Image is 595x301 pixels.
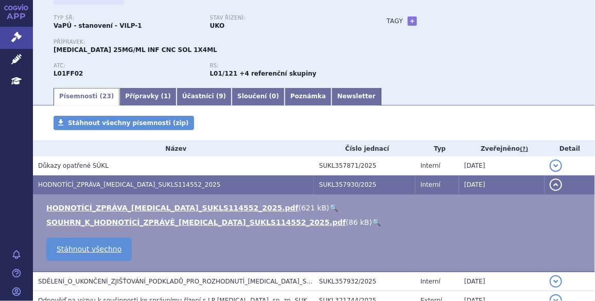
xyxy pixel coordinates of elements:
[550,275,562,288] button: detail
[46,238,132,261] a: Stáhnout všechno
[46,217,585,227] li: ( )
[54,70,83,77] strong: PEMBROLIZUMAB
[177,88,232,105] a: Účastníci (9)
[33,141,314,156] th: Název
[550,179,562,191] button: detail
[54,88,119,105] a: Písemnosti (23)
[372,218,381,226] a: 🔍
[164,93,168,100] span: 1
[272,93,276,100] span: 0
[387,15,403,27] h3: Tagy
[459,175,545,194] td: [DATE]
[415,141,459,156] th: Typ
[219,93,223,100] span: 9
[421,181,441,188] span: Interní
[54,15,200,21] p: Typ SŘ:
[68,119,189,127] span: Stáhnout všechny písemnosti (zip)
[54,46,217,54] span: [MEDICAL_DATA] 25MG/ML INF CNC SOL 1X4ML
[459,141,545,156] th: Zveřejněno
[210,15,356,21] p: Stav řízení:
[550,160,562,172] button: detail
[314,272,415,291] td: SUKL357932/2025
[421,162,441,169] span: Interní
[54,116,194,130] a: Stáhnout všechny písemnosti (zip)
[38,181,221,188] span: HODNOTÍCÍ_ZPRÁVA_KEYTRUDA_SUKLS114552_2025
[210,70,238,77] strong: pembrolizumab
[240,70,317,77] strong: +4 referenční skupiny
[348,218,369,226] span: 86 kB
[54,39,366,45] p: Přípravek:
[232,88,285,105] a: Sloučení (0)
[210,63,356,69] p: RS:
[210,22,225,29] strong: UKO
[46,218,346,226] a: SOUHRN_K_HODNOTÍCÍ_ZPRÁVĚ_[MEDICAL_DATA]_SUKLS114552_2025.pdf
[46,203,585,213] li: ( )
[38,162,109,169] span: Důkazy opatřené SÚKL
[459,156,545,175] td: [DATE]
[46,204,299,212] a: HODNOTÍCÍ_ZPRÁVA_[MEDICAL_DATA]_SUKLS114552_2025.pdf
[314,141,415,156] th: Číslo jednací
[54,22,142,29] strong: VaPÚ - stanovení - VILP-1
[301,204,326,212] span: 621 kB
[408,16,417,26] a: +
[459,272,545,291] td: [DATE]
[314,175,415,194] td: SUKL357930/2025
[421,278,441,285] span: Interní
[38,278,365,285] span: SDĚLENÍ_O_UKONČENÍ_ZJIŠŤOVÁNÍ_PODKLADŮ_PRO_ROZHODNUTÍ_KEYTRUDA_SUKLS114552_2025
[285,88,331,105] a: Poznámka
[520,146,528,153] abbr: (?)
[314,156,415,175] td: SUKL357871/2025
[545,141,595,156] th: Detail
[329,204,338,212] a: 🔍
[119,88,177,105] a: Přípravky (1)
[331,88,381,105] a: Newsletter
[102,93,111,100] span: 23
[54,63,200,69] p: ATC:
